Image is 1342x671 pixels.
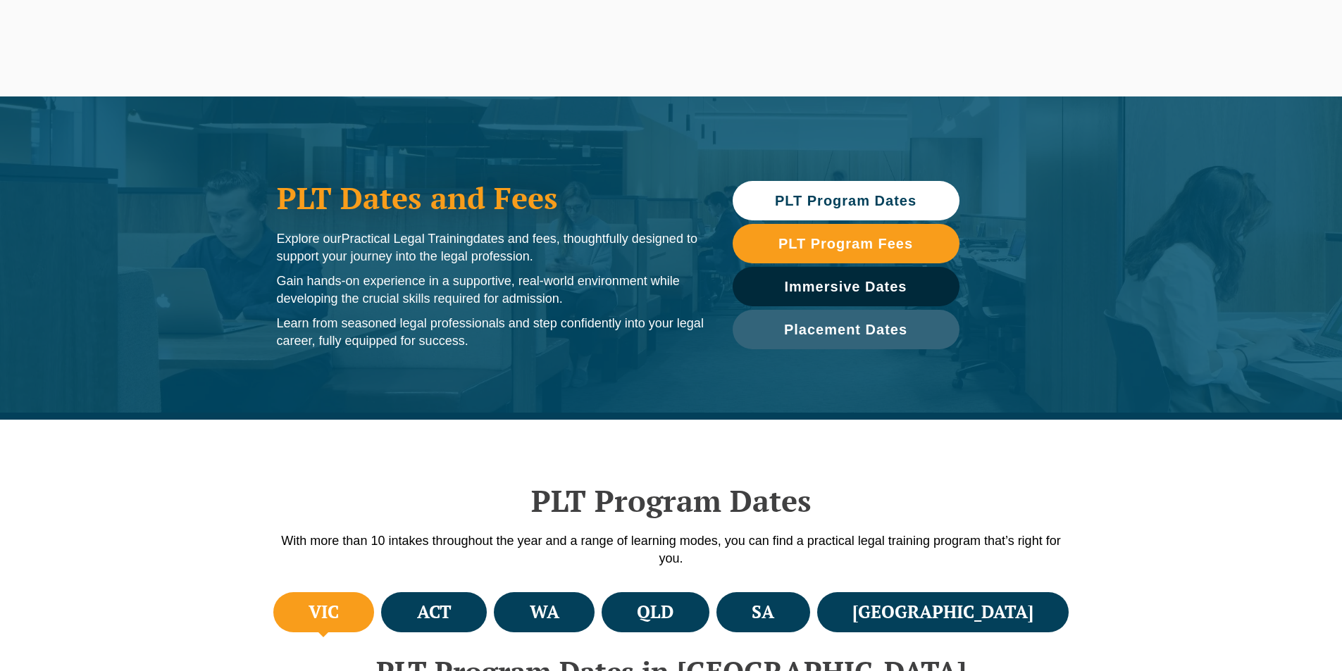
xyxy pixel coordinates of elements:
a: PLT Program Fees [733,224,959,263]
h4: WA [530,601,559,624]
span: Placement Dates [784,322,907,337]
h2: PLT Program Dates [270,483,1073,518]
span: Immersive Dates [785,280,907,294]
p: Gain hands-on experience in a supportive, real-world environment while developing the crucial ski... [277,272,704,308]
p: Learn from seasoned legal professionals and step confidently into your legal career, fully equipp... [277,315,704,350]
span: Practical Legal Training [342,232,473,246]
span: PLT Program Dates [775,194,917,208]
h1: PLT Dates and Fees [277,180,704,215]
h4: ACT [417,601,452,624]
p: With more than 10 intakes throughout the year and a range of learning modes, you can find a pract... [270,532,1073,567]
p: Explore our dates and fees, thoughtfully designed to support your journey into the legal profession. [277,230,704,265]
span: PLT Program Fees [778,237,913,251]
h4: VIC [309,601,339,624]
h4: SA [752,601,774,624]
h4: QLD [637,601,673,624]
a: PLT Program Dates [733,181,959,220]
a: Placement Dates [733,310,959,349]
a: Immersive Dates [733,267,959,306]
h4: [GEOGRAPHIC_DATA] [852,601,1033,624]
